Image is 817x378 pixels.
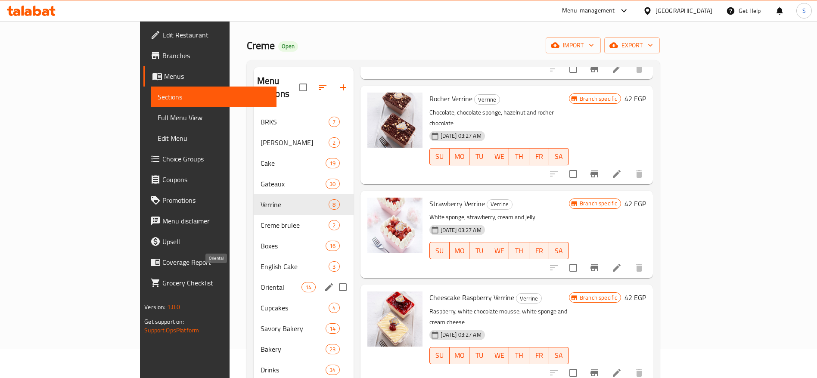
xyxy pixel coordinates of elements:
[261,323,326,334] span: Savory Bakery
[254,318,354,339] div: Savory Bakery14
[143,45,276,66] a: Branches
[475,95,500,105] span: Verrine
[489,347,509,364] button: WE
[302,283,315,291] span: 14
[143,252,276,273] a: Coverage Report
[254,235,354,256] div: Boxes16
[473,150,486,163] span: TU
[367,198,422,253] img: Strawberry Verrine
[151,107,276,128] a: Full Menu View
[329,118,339,126] span: 7
[437,132,485,140] span: [DATE] 03:27 AM
[278,41,298,52] div: Open
[469,148,489,165] button: TU
[489,148,509,165] button: WE
[162,216,270,226] span: Menu disclaimer
[278,43,298,50] span: Open
[584,59,605,79] button: Branch-specific-item
[453,150,466,163] span: MO
[254,174,354,194] div: Gateaux30
[329,139,339,147] span: 2
[162,236,270,247] span: Upsell
[329,220,339,230] div: items
[143,211,276,231] a: Menu disclaimer
[576,199,621,208] span: Branch specific
[513,150,525,163] span: TH
[254,112,354,132] div: BRKS7
[553,150,565,163] span: SA
[576,294,621,302] span: Branch specific
[469,242,489,259] button: TU
[655,6,712,15] div: [GEOGRAPHIC_DATA]
[367,291,422,347] img: Cheescake Raspberry Verrine
[143,25,276,45] a: Edit Restaurant
[162,154,270,164] span: Choice Groups
[437,331,485,339] span: [DATE] 03:27 AM
[562,6,615,16] div: Menu-management
[433,150,446,163] span: SU
[333,77,354,98] button: Add section
[162,30,270,40] span: Edit Restaurant
[162,278,270,288] span: Grocery Checklist
[429,347,450,364] button: SU
[261,344,326,354] span: Bakery
[529,148,549,165] button: FR
[144,325,199,336] a: Support.OpsPlatform
[254,277,354,297] div: Oriental14edit
[323,281,335,294] button: edit
[326,159,339,167] span: 19
[151,128,276,149] a: Edit Menu
[629,59,649,79] button: delete
[429,291,514,304] span: Cheescake Raspberry Verrine
[513,349,525,362] span: TH
[158,92,270,102] span: Sections
[493,349,506,362] span: WE
[802,6,806,15] span: S
[326,345,339,353] span: 23
[329,303,339,313] div: items
[624,291,646,304] h6: 42 EGP
[624,93,646,105] h6: 42 EGP
[326,365,339,375] div: items
[513,245,525,257] span: TH
[257,74,299,100] h2: Menu sections
[326,241,339,251] div: items
[487,199,513,210] div: Verrine
[254,194,354,215] div: Verrine8
[629,257,649,278] button: delete
[151,87,276,107] a: Sections
[429,212,569,223] p: White sponge, strawberry, cream and jelly
[162,50,270,61] span: Branches
[144,316,184,327] span: Get support on:
[474,94,500,105] div: Verrine
[516,294,541,304] span: Verrine
[162,195,270,205] span: Promotions
[294,78,312,96] span: Select all sections
[493,245,506,257] span: WE
[564,259,582,277] span: Select to update
[473,349,486,362] span: TU
[167,301,180,313] span: 1.0.0
[612,169,622,179] a: Edit menu item
[261,261,329,272] span: English Cake
[162,174,270,185] span: Coupons
[312,77,333,98] span: Sort sections
[553,40,594,51] span: import
[429,197,485,210] span: Strawberry Verrine
[433,245,446,257] span: SU
[576,95,621,103] span: Branch specific
[326,323,339,334] div: items
[329,201,339,209] span: 8
[529,242,549,259] button: FR
[509,347,529,364] button: TH
[429,92,472,105] span: Rocher Verrine
[261,241,326,251] span: Boxes
[546,37,601,53] button: import
[254,297,354,318] div: Cupcakes4
[326,242,339,250] span: 16
[611,40,653,51] span: export
[261,365,326,375] span: Drinks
